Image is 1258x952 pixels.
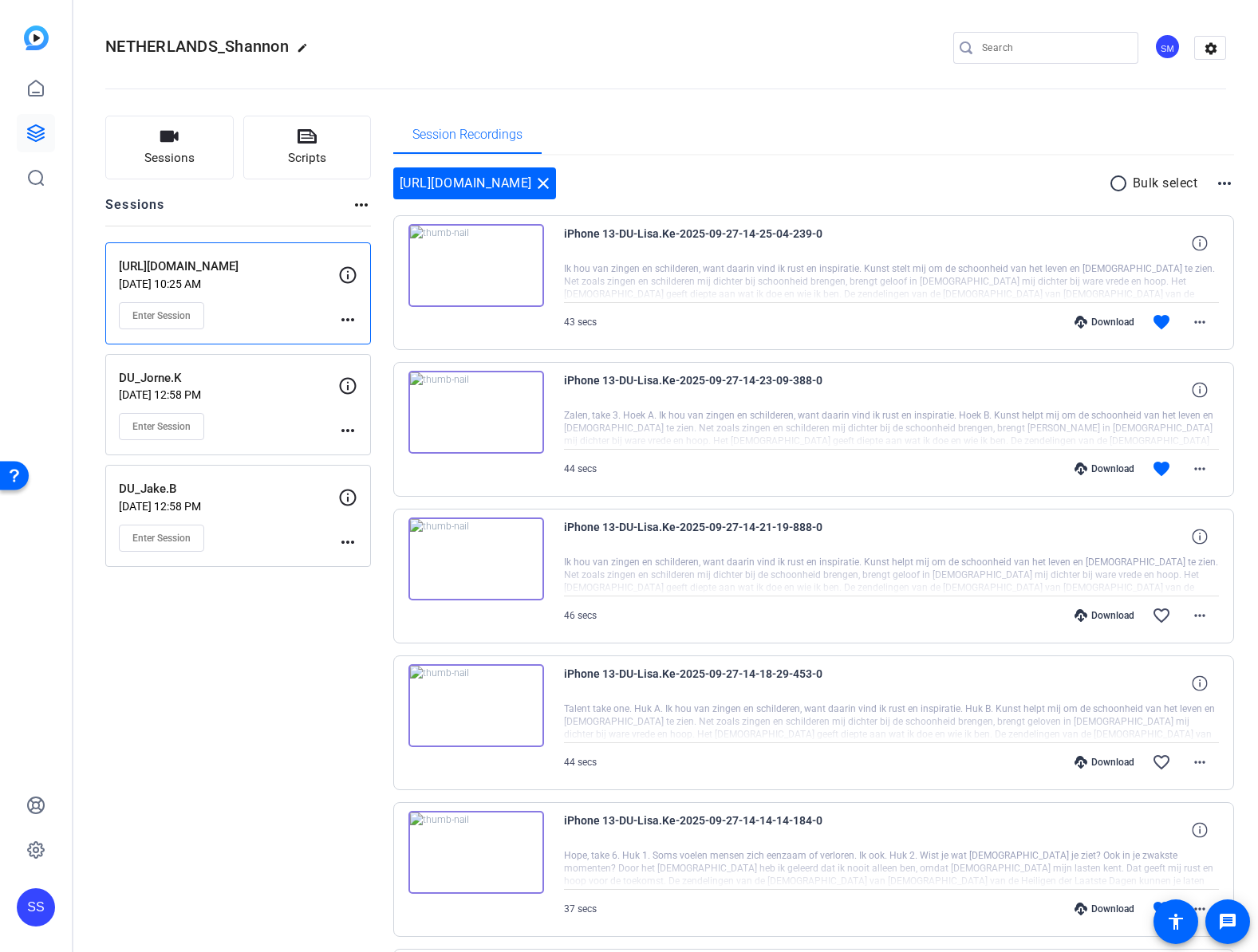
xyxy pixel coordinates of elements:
div: Download [1067,462,1142,475]
img: thumb-nail [408,664,544,747]
button: Enter Session [119,413,204,440]
img: thumb-nail [408,224,544,307]
span: 44 secs [564,463,597,474]
mat-icon: edit [297,42,316,61]
span: 44 secs [564,757,597,768]
img: thumb-nail [408,811,544,894]
span: Sessions [144,149,195,167]
mat-icon: more_horiz [1190,753,1209,772]
span: Enter Session [132,532,191,545]
mat-icon: more_horiz [1190,899,1209,919]
mat-icon: more_horiz [1190,606,1209,625]
button: Enter Session [119,525,204,552]
div: SM [1154,33,1181,60]
mat-icon: favorite [1152,899,1171,919]
mat-icon: settings [1195,37,1227,61]
span: iPhone 13-DU-Lisa.Ke-2025-09-27-14-14-14-184-0 [564,811,859,849]
span: iPhone 13-DU-Lisa.Ke-2025-09-27-14-25-04-239-0 [564,224,859,262]
img: thumb-nail [408,371,544,454]
div: [URL][DOMAIN_NAME] [393,167,556,199]
mat-icon: favorite_border [1152,753,1171,772]
mat-icon: more_horiz [338,310,357,329]
span: Enter Session [132,309,191,322]
div: Download [1067,316,1142,328]
span: 43 secs [564,317,597,328]
mat-icon: radio_button_unchecked [1109,174,1133,193]
input: Search [982,38,1126,57]
mat-icon: more_horiz [1190,459,1209,478]
p: [URL][DOMAIN_NAME] [119,258,338,276]
span: NETHERLANDS_Shannon [105,37,289,56]
mat-icon: close [534,174,553,193]
mat-icon: favorite_border [1152,606,1171,625]
button: Sessions [105,116,234,179]
h2: Sessions [105,195,165,226]
span: Session Recordings [412,128,523,141]
ngx-avatar: Shannon Mura [1154,33,1182,61]
mat-icon: more_horiz [338,421,357,440]
mat-icon: more_horiz [338,533,357,552]
span: 37 secs [564,903,597,915]
mat-icon: more_horiz [1215,174,1234,193]
span: 46 secs [564,610,597,621]
div: SS [17,888,55,926]
div: Download [1067,609,1142,622]
mat-icon: more_horiz [352,195,371,214]
p: [DATE] 12:58 PM [119,388,338,401]
button: Enter Session [119,302,204,329]
span: Scripts [288,149,326,167]
mat-icon: more_horiz [1190,313,1209,332]
span: iPhone 13-DU-Lisa.Ke-2025-09-27-14-23-09-388-0 [564,371,859,409]
p: Bulk select [1133,174,1198,193]
button: Scripts [243,116,372,179]
p: [DATE] 10:25 AM [119,277,338,290]
div: Download [1067,756,1142,769]
div: Download [1067,903,1142,915]
span: Enter Session [132,420,191,433]
span: iPhone 13-DU-Lisa.Ke-2025-09-27-14-18-29-453-0 [564,664,859,702]
mat-icon: accessibility [1166,912,1185,931]
img: blue-gradient.svg [24,26,49,50]
p: DU_Jorne.K [119,369,338,387]
p: [DATE] 12:58 PM [119,500,338,513]
img: thumb-nail [408,517,544,600]
mat-icon: favorite [1152,313,1171,332]
span: iPhone 13-DU-Lisa.Ke-2025-09-27-14-21-19-888-0 [564,517,859,556]
mat-icon: favorite [1152,459,1171,478]
p: DU_Jake.B [119,480,338,498]
mat-icon: message [1218,912,1237,931]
